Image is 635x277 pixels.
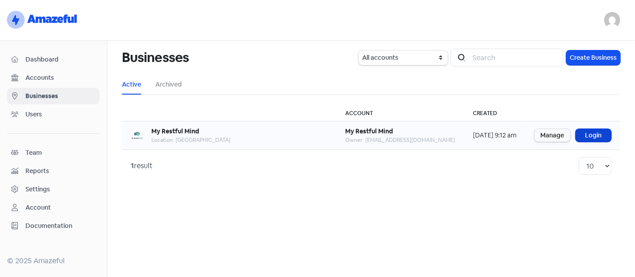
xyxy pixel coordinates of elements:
[25,73,96,83] span: Accounts
[122,80,141,89] a: Active
[7,199,100,216] a: Account
[467,49,564,66] input: Search
[7,181,100,198] a: Settings
[25,148,96,157] span: Team
[25,110,96,119] span: Users
[7,218,100,234] a: Documentation
[131,129,143,142] img: 77a4221b-6a17-4853-b797-ee44f64884f1-250x250.png
[25,91,96,101] span: Businesses
[7,145,100,161] a: Team
[464,106,526,121] th: Created
[122,43,189,72] h1: Businesses
[535,129,570,142] a: Manage
[155,80,182,89] a: Archived
[151,136,230,144] div: Location: [GEOGRAPHIC_DATA]
[7,51,100,68] a: Dashboard
[7,256,100,266] div: © 2025 Amazeful
[151,127,199,135] b: My Restful Mind
[566,50,620,65] button: Create Business
[576,129,611,142] a: Login
[7,163,100,179] a: Reports
[604,12,620,28] img: User
[25,55,96,64] span: Dashboard
[473,131,517,140] div: [DATE] 9:12 am
[25,166,96,176] span: Reports
[25,221,96,231] span: Documentation
[7,70,100,86] a: Accounts
[345,127,393,135] b: My Restful Mind
[25,185,50,194] div: Settings
[131,161,134,170] strong: 1
[7,106,100,123] a: Users
[25,203,51,212] div: Account
[336,106,464,121] th: Account
[131,161,153,171] div: result
[345,136,455,144] div: Owner: [EMAIL_ADDRESS][DOMAIN_NAME]
[7,88,100,104] a: Businesses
